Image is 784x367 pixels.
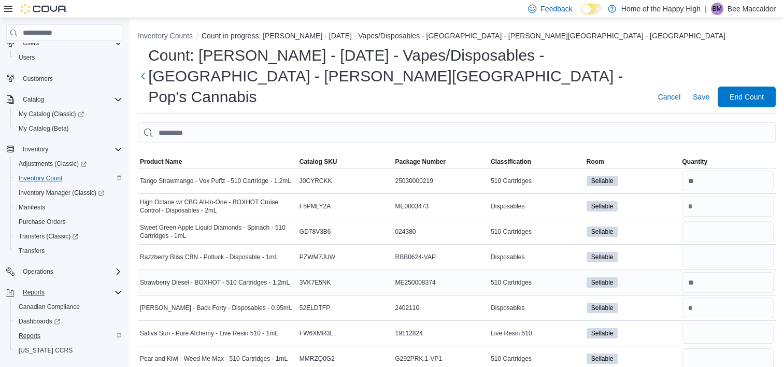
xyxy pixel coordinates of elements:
[19,93,48,106] button: Catalog
[693,92,709,102] span: Save
[15,301,84,313] a: Canadian Compliance
[730,92,764,102] span: End Count
[19,265,58,278] button: Operations
[393,327,489,340] div: 19112824
[587,354,618,364] span: Sellable
[140,278,290,287] span: Strawberry Diesel - BOXHOT - 510 Cartridges - 1.2mL
[718,87,776,107] button: End Count
[15,187,122,199] span: Inventory Manager (Classic)
[591,202,614,211] span: Sellable
[23,145,48,153] span: Inventory
[19,160,87,168] span: Adjustments (Classic)
[15,245,122,257] span: Transfers
[591,252,614,262] span: Sellable
[300,253,335,261] span: PZWM7JUW
[138,32,193,40] button: Inventory Counts
[393,175,489,187] div: 25030000219
[587,252,618,262] span: Sellable
[15,51,122,64] span: Users
[10,200,126,215] button: Manifests
[491,355,532,363] span: 510 Cartridges
[10,229,126,244] a: Transfers (Classic)
[23,95,44,104] span: Catalog
[19,174,63,182] span: Inventory Count
[19,189,104,197] span: Inventory Manager (Classic)
[711,3,723,15] div: Bee Maccalder
[138,66,148,87] button: Next
[15,108,88,120] a: My Catalog (Classic)
[19,218,66,226] span: Purchase Orders
[19,73,57,85] a: Customers
[658,92,680,102] span: Cancel
[587,227,618,237] span: Sellable
[680,156,776,168] button: Quantity
[10,186,126,200] a: Inventory Manager (Classic)
[15,330,45,342] a: Reports
[140,158,182,166] span: Product Name
[393,156,489,168] button: Package Number
[10,300,126,314] button: Canadian Compliance
[591,278,614,287] span: Sellable
[23,75,53,83] span: Customers
[587,158,604,166] span: Room
[15,201,49,214] a: Manifests
[682,158,707,166] span: Quantity
[581,4,603,15] input: Dark Mode
[19,110,84,118] span: My Catalog (Classic)
[138,31,776,43] nav: An example of EuiBreadcrumbs
[10,244,126,258] button: Transfers
[587,328,618,338] span: Sellable
[140,253,278,261] span: Razzberry Bliss CBN - Potluck - Disposable - 1mL
[140,304,292,312] span: [PERSON_NAME] - Back Forty - Disposables - 0.95mL
[587,201,618,211] span: Sellable
[19,332,40,340] span: Reports
[15,172,122,185] span: Inventory Count
[393,276,489,289] div: ME250008374
[15,187,108,199] a: Inventory Manager (Classic)
[23,288,45,297] span: Reports
[491,177,532,185] span: 510 Cartridges
[15,216,122,228] span: Purchase Orders
[19,124,69,133] span: My Catalog (Beta)
[148,45,645,107] h1: Count: [PERSON_NAME] - [DATE] - Vapes/Disposables - [GEOGRAPHIC_DATA] - [PERSON_NAME][GEOGRAPHIC_...
[10,314,126,329] a: Dashboards
[491,253,524,261] span: Disposables
[591,303,614,313] span: Sellable
[138,122,776,143] input: This is a search bar. After typing your query, hit enter to filter the results lower in the page.
[712,3,722,15] span: BM
[19,203,45,211] span: Manifests
[19,303,80,311] span: Canadian Compliance
[2,71,126,86] button: Customers
[140,177,291,185] span: Tango Strawmango - Vox Puffz - 510 Cartridge - 1.2mL
[10,157,126,171] a: Adjustments (Classic)
[19,317,60,326] span: Dashboards
[19,346,73,355] span: [US_STATE] CCRS
[19,72,122,85] span: Customers
[19,143,52,156] button: Inventory
[140,329,278,337] span: Sativa Sun - Pure Alchemy - Live Resin 510 - 1mL
[491,278,532,287] span: 510 Cartridges
[140,355,288,363] span: Pear and Kiwi - Weed Me Max - 510 Cartridges - 1mL
[15,216,70,228] a: Purchase Orders
[591,329,614,338] span: Sellable
[587,176,618,186] span: Sellable
[2,92,126,107] button: Catalog
[15,344,122,357] span: Washington CCRS
[140,198,295,215] span: High Octane w/ CBG All-In-One - BOXHOT Cruise Control - Disposables - 2mL
[300,228,331,236] span: GD78V3B6
[140,223,295,240] span: Sweet Green Apple Liquid Diamonds - Spinach - 510 Cartridges - 1mL
[23,267,53,276] span: Operations
[393,352,489,365] div: G292PRK.1-VP1
[10,343,126,358] button: [US_STATE] CCRS
[15,201,122,214] span: Manifests
[19,37,122,49] span: Users
[10,329,126,343] button: Reports
[2,36,126,50] button: Users
[300,158,337,166] span: Catalog SKU
[19,286,122,299] span: Reports
[395,158,445,166] span: Package Number
[2,285,126,300] button: Reports
[19,93,122,106] span: Catalog
[591,176,614,186] span: Sellable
